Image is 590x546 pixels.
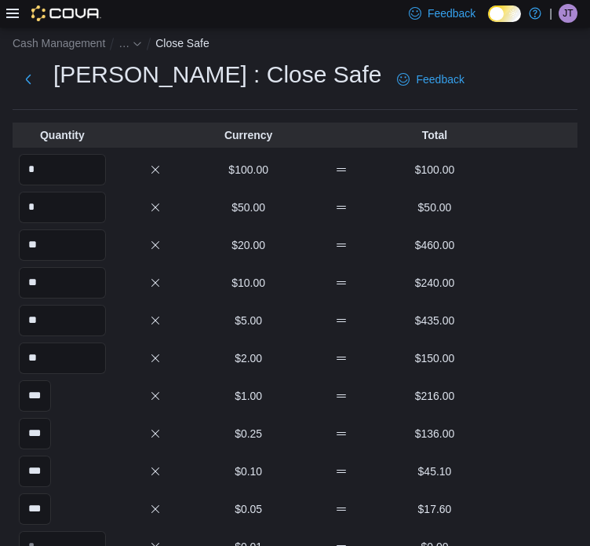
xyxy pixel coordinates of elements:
[392,388,479,404] p: $216.00
[205,464,292,479] p: $0.10
[392,313,479,328] p: $435.00
[392,426,479,442] p: $136.00
[416,71,464,87] span: Feedback
[19,154,106,185] input: Quantity
[392,200,479,215] p: $50.00
[205,313,292,328] p: $5.00
[205,162,292,178] p: $100.00
[13,37,105,49] button: Cash Management
[19,192,106,223] input: Quantity
[19,229,106,261] input: Quantity
[563,4,573,23] span: JT
[205,388,292,404] p: $1.00
[19,127,106,143] p: Quantity
[118,37,142,49] button: See collapsed breadcrumbs - Clicking this button will toggle a popover dialog.
[391,64,470,95] a: Feedback
[155,37,209,49] button: Close Safe
[392,501,479,517] p: $17.60
[392,350,479,366] p: $150.00
[19,267,106,299] input: Quantity
[205,350,292,366] p: $2.00
[13,64,44,95] button: Next
[31,5,101,21] img: Cova
[392,237,479,253] p: $460.00
[549,4,552,23] p: |
[19,380,51,412] input: Quantity
[428,5,475,21] span: Feedback
[19,418,51,449] input: Quantity
[488,5,521,22] input: Dark Mode
[392,162,479,178] p: $100.00
[392,275,479,291] p: $240.00
[53,59,381,90] h1: [PERSON_NAME] : Close Safe
[19,305,106,336] input: Quantity
[118,37,129,49] span: See collapsed breadcrumbs
[13,34,577,56] nav: An example of EuiBreadcrumbs
[392,127,479,143] p: Total
[205,501,292,517] p: $0.05
[392,464,479,479] p: $45.10
[19,343,106,374] input: Quantity
[133,39,142,49] svg: - Clicking this button will toggle a popover dialog.
[19,493,51,525] input: Quantity
[205,127,292,143] p: Currency
[559,4,577,23] div: Jess Thomsen
[205,275,292,291] p: $10.00
[205,426,292,442] p: $0.25
[488,22,489,23] span: Dark Mode
[205,200,292,215] p: $50.00
[205,237,292,253] p: $20.00
[19,456,51,487] input: Quantity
